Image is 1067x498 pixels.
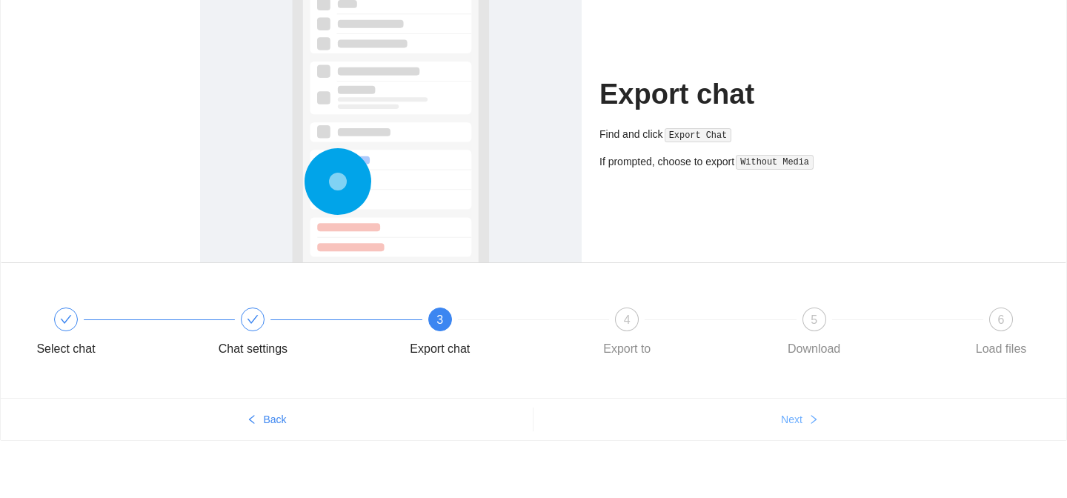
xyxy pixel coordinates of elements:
span: Back [263,411,286,428]
span: 4 [624,313,631,326]
div: 5Download [771,308,958,361]
div: Export chat [410,337,470,361]
div: Export to [603,337,651,361]
code: Export Chat [665,128,731,143]
div: Chat settings [210,308,396,361]
span: 5 [811,313,817,326]
button: leftBack [1,408,533,431]
span: right [808,414,819,426]
div: Select chat [23,308,210,361]
span: 3 [436,313,443,326]
div: Load files [976,337,1027,361]
button: Nextright [533,408,1066,431]
div: 3Export chat [397,308,584,361]
h1: Export chat [599,77,867,112]
div: 4Export to [584,308,771,361]
span: left [247,414,257,426]
div: Select chat [36,337,95,361]
span: Next [781,411,802,428]
div: 6Load files [958,308,1044,361]
span: check [60,313,72,325]
span: 6 [998,313,1005,326]
code: Without Media [736,155,813,170]
div: If prompted, choose to export [599,153,867,170]
div: Chat settings [219,337,287,361]
div: Download [788,337,840,361]
div: Find and click [599,126,867,143]
span: check [247,313,259,325]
